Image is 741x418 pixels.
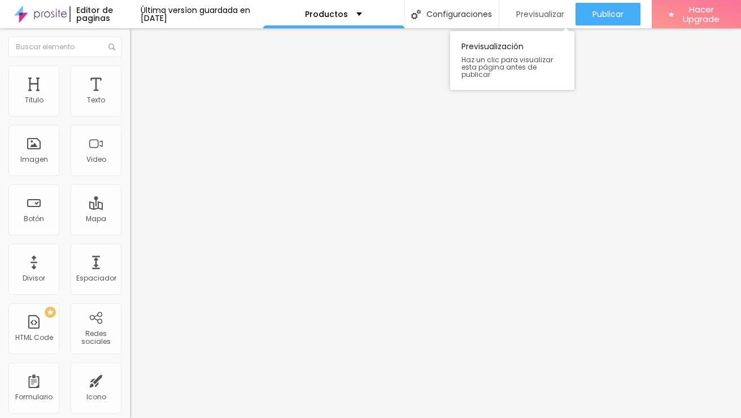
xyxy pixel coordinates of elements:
[130,28,741,418] iframe: Editor
[15,334,53,342] div: HTML Code
[23,274,45,282] div: Divisor
[20,156,48,163] div: Imagen
[69,6,141,22] div: Editor de paginas
[86,393,106,401] div: Icono
[141,6,263,22] div: Última versíon guardada en [DATE]
[87,96,105,104] div: Texto
[592,10,624,19] span: Publicar
[499,3,576,25] button: Previsualizar
[8,37,121,57] input: Buscar elemento
[576,3,640,25] button: Publicar
[516,10,564,19] span: Previsualizar
[411,10,421,19] img: Icone
[461,56,563,79] span: Haz un clic para visualizar esta página antes de publicar
[15,393,53,401] div: Formulario
[86,215,106,223] div: Mapa
[679,5,724,24] span: Hacer Upgrade
[86,156,106,163] div: Video
[76,274,116,282] div: Espaciador
[73,330,118,346] div: Redes sociales
[25,96,43,104] div: Titulo
[24,215,44,223] div: Botón
[108,44,115,50] img: Icone
[305,10,348,18] p: Productos
[450,31,574,90] div: Previsualización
